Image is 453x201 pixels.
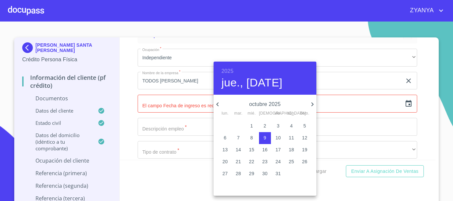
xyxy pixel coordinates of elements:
[299,132,311,144] button: 12
[272,168,284,180] button: 31
[222,76,283,90] button: jue., [DATE]
[286,110,297,117] span: sáb.
[299,120,311,132] button: 5
[246,156,258,168] button: 22
[299,144,311,156] button: 19
[219,132,231,144] button: 6
[286,156,297,168] button: 25
[250,123,253,129] p: 1
[223,170,228,177] p: 27
[259,144,271,156] button: 16
[246,168,258,180] button: 29
[262,158,268,165] p: 23
[276,134,281,141] p: 10
[222,67,233,76] button: 2025
[262,146,268,153] p: 16
[276,158,281,165] p: 24
[223,158,228,165] p: 20
[290,123,293,129] p: 4
[259,120,271,132] button: 2
[277,123,280,129] p: 3
[259,132,271,144] button: 9
[232,144,244,156] button: 14
[299,110,311,117] span: dom.
[286,132,297,144] button: 11
[302,134,307,141] p: 12
[236,158,241,165] p: 21
[219,110,231,117] span: lun.
[286,120,297,132] button: 4
[264,134,266,141] p: 9
[272,120,284,132] button: 3
[246,120,258,132] button: 1
[250,134,253,141] p: 8
[272,156,284,168] button: 24
[237,134,240,141] p: 7
[259,156,271,168] button: 23
[259,168,271,180] button: 30
[232,168,244,180] button: 28
[276,170,281,177] p: 31
[303,123,306,129] p: 5
[236,170,241,177] p: 28
[232,110,244,117] span: mar.
[264,123,266,129] p: 2
[289,146,294,153] p: 18
[272,110,284,117] span: vie.
[259,110,271,117] span: [DEMOGRAPHIC_DATA].
[249,158,254,165] p: 22
[222,100,308,108] p: octubre 2025
[232,132,244,144] button: 7
[219,156,231,168] button: 20
[219,168,231,180] button: 27
[249,170,254,177] p: 29
[224,134,227,141] p: 6
[272,132,284,144] button: 10
[219,144,231,156] button: 13
[232,156,244,168] button: 21
[302,158,307,165] p: 26
[236,146,241,153] p: 14
[249,146,254,153] p: 15
[299,156,311,168] button: 26
[286,144,297,156] button: 18
[246,110,258,117] span: mié.
[246,132,258,144] button: 8
[289,158,294,165] p: 25
[246,144,258,156] button: 15
[302,146,307,153] p: 19
[223,146,228,153] p: 13
[272,144,284,156] button: 17
[262,170,268,177] p: 30
[289,134,294,141] p: 11
[276,146,281,153] p: 17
